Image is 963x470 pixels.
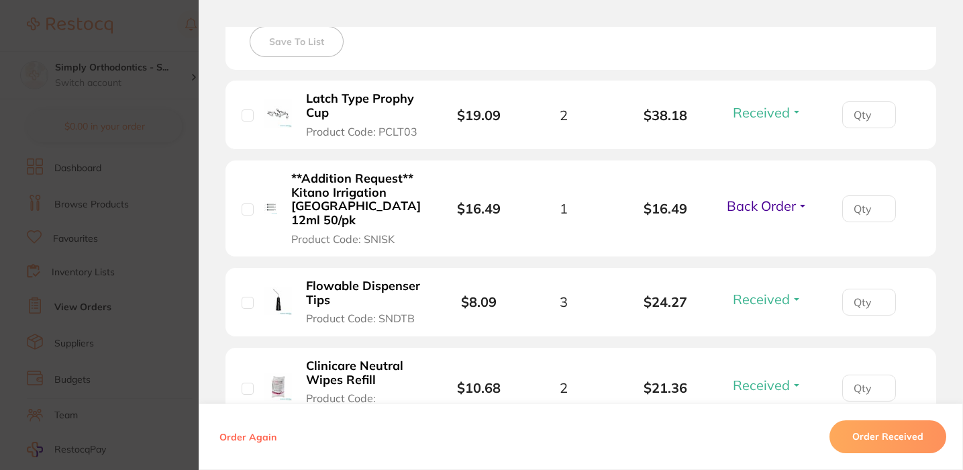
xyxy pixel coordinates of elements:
[615,380,717,395] b: $21.36
[842,289,896,316] input: Qty
[306,279,421,307] b: Flowable Dispenser Tips
[615,107,717,123] b: $38.18
[842,195,896,222] input: Qty
[461,293,497,310] b: $8.09
[264,200,277,214] img: **Addition Request** Kitano Irrigation Syringe 12ml 50/pk
[560,380,568,395] span: 2
[729,377,806,393] button: Received
[291,233,395,245] span: Product Code: SNISK
[733,104,790,121] span: Received
[733,291,790,308] span: Received
[302,91,425,138] button: Latch Type Prophy Cup Product Code: PCLT03
[615,294,717,310] b: $24.27
[264,99,292,128] img: Latch Type Prophy Cup
[306,92,421,120] b: Latch Type Prophy Cup
[842,375,896,402] input: Qty
[560,294,568,310] span: 3
[723,197,812,214] button: Back Order
[615,201,717,216] b: $16.49
[302,279,425,326] button: Flowable Dispenser Tips Product Code: SNDTB
[215,431,281,443] button: Order Again
[287,171,425,246] button: **Addition Request** Kitano Irrigation [GEOGRAPHIC_DATA] 12ml 50/pk Product Code: SNISK
[306,312,415,324] span: Product Code: SNDTB
[560,107,568,123] span: 2
[306,359,421,387] b: Clinicare Neutral Wipes Refill
[842,101,896,128] input: Qty
[829,421,946,453] button: Order Received
[264,287,292,315] img: Flowable Dispenser Tips
[291,172,421,228] b: **Addition Request** Kitano Irrigation [GEOGRAPHIC_DATA] 12ml 50/pk
[729,291,806,308] button: Received
[250,26,344,57] button: Save To List
[457,200,501,217] b: $16.49
[733,377,790,393] span: Received
[457,379,501,396] b: $10.68
[457,107,501,124] b: $19.09
[264,373,292,401] img: Clinicare Neutral Wipes Refill
[560,201,568,216] span: 1
[729,104,806,121] button: Received
[727,197,796,214] span: Back Order
[302,359,425,418] button: Clinicare Neutral Wipes Refill Product Code: CNWR220
[306,392,421,417] span: Product Code: CNWR220
[306,126,417,138] span: Product Code: PCLT03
